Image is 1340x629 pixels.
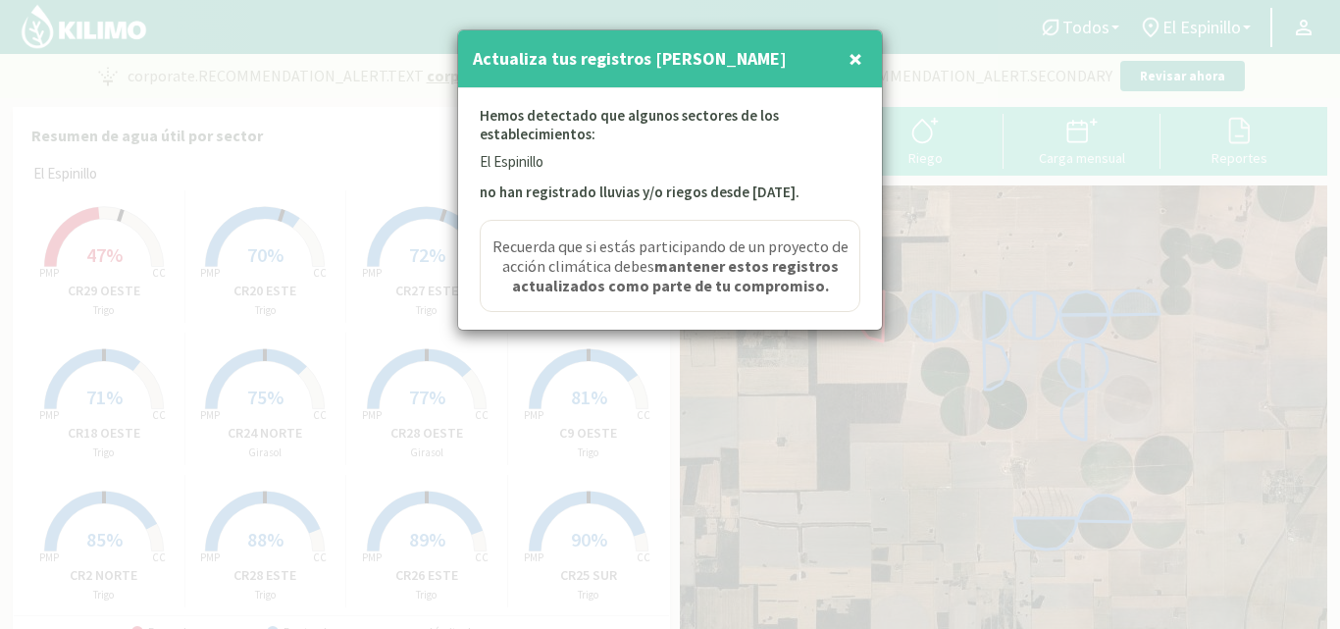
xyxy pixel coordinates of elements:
[473,45,787,73] h4: Actualiza tus registros [PERSON_NAME]
[486,236,854,295] span: Recuerda que si estás participando de un proyecto de acción climática debes
[844,39,867,79] button: Close
[512,256,839,295] strong: mantener estos registros actualizados como parte de tu compromiso.
[480,182,860,204] p: no han registrado lluvias y/o riegos desde [DATE].
[480,151,860,174] p: El Espinillo
[849,42,862,75] span: ×
[480,106,860,151] p: Hemos detectado que algunos sectores de los establecimientos:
